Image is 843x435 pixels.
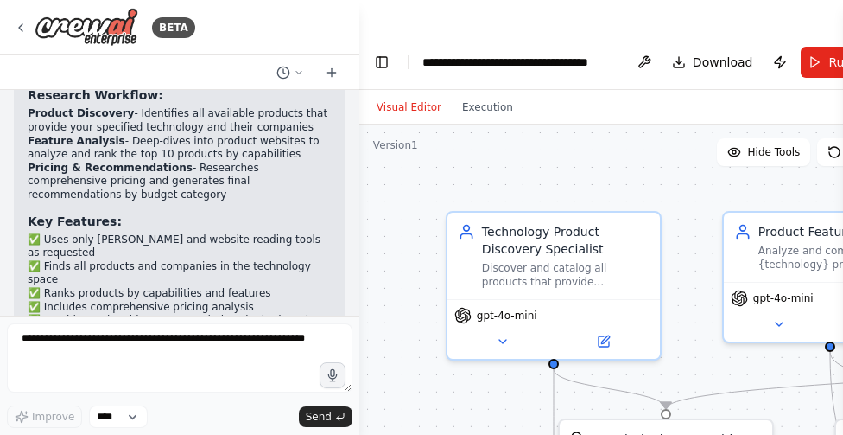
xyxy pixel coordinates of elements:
div: BETA [152,17,195,38]
button: Hide Tools [717,138,811,166]
button: Execution [452,97,523,118]
strong: Pricing & Recommendations [28,162,193,174]
span: Send [306,410,332,424]
li: - Identifies all available products that provide your specified technology and their companies [28,107,332,134]
li: ✅ Includes comprehensive pricing analysis [28,301,332,315]
button: Download [665,47,760,78]
img: Logo [35,8,138,47]
button: Click to speak your automation idea [320,362,345,388]
span: Download [693,54,753,71]
li: - Deep-dives into product websites to analyze and rank the top 10 products by capabilities [28,135,332,162]
span: Hide Tools [748,145,801,159]
strong: Feature Analysis [28,135,125,147]
li: ✅ Uses only [PERSON_NAME] and website reading tools as requested [28,233,332,260]
li: ✅ Ranks products by capabilities and features [28,287,332,301]
button: Visual Editor [366,97,452,118]
button: Switch to previous chat [269,62,311,83]
nav: breadcrumb [422,54,617,71]
li: ✅ Finds all products and companies in the technology space [28,260,332,287]
strong: Key Features: [28,214,122,228]
button: Improve [7,406,82,428]
button: Start a new chat [318,62,345,83]
span: gpt-4o-mini [753,291,814,305]
button: Open in side panel [555,331,653,352]
button: Send [299,406,352,427]
span: gpt-4o-mini [477,309,537,323]
strong: Research Workflow: [28,88,163,102]
div: Technology Product Discovery Specialist [482,223,650,258]
li: ✅ Provides actionable recommendations by budget tier [28,314,332,328]
div: Discover and catalog all products that provide {technology}, identifying the companies that offer... [482,261,650,289]
button: Hide left sidebar [370,50,394,74]
span: Improve [32,410,74,424]
strong: Product Discovery [28,107,134,119]
g: Edge from 72de622b-380a-4f1c-8069-2869e9dd43e0 to c2d355b1-b57d-43c5-a45b-c5d62b085f2d [545,369,675,409]
li: - Researches comprehensive pricing and generates final recommendations by budget category [28,162,332,202]
div: Technology Product Discovery SpecialistDiscover and catalog all products that provide {technology... [446,211,662,361]
div: Version 1 [373,138,418,152]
